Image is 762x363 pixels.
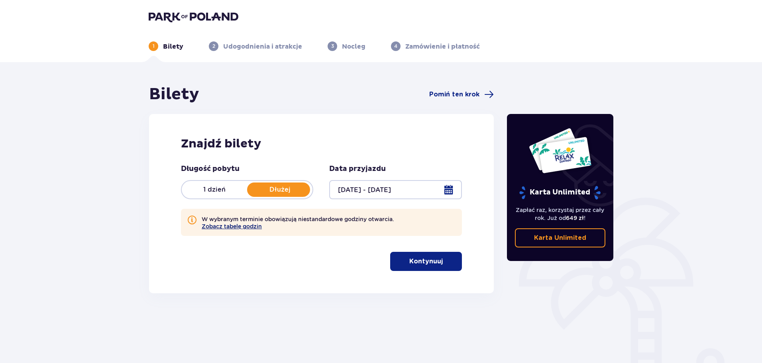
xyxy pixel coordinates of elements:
[182,185,247,194] p: 1 dzień
[515,206,606,222] p: Zapłać raz, korzystaj przez cały rok. Już od !
[181,136,462,151] h2: Znajdź bilety
[149,11,238,22] img: Park of Poland logo
[394,43,397,50] p: 4
[566,215,584,221] span: 649 zł
[202,215,394,230] p: W wybranym terminie obowiązują niestandardowe godziny otwarcia.
[429,90,479,99] span: Pomiń ten krok
[342,42,365,51] p: Nocleg
[518,186,601,200] p: Karta Unlimited
[331,43,334,50] p: 3
[149,84,199,104] h1: Bilety
[515,228,606,247] a: Karta Unlimited
[212,43,215,50] p: 2
[429,90,494,99] a: Pomiń ten krok
[390,252,462,271] button: Kontynuuj
[163,42,183,51] p: Bilety
[223,42,302,51] p: Udogodnienia i atrakcje
[534,233,586,242] p: Karta Unlimited
[247,185,312,194] p: Dłużej
[153,43,155,50] p: 1
[202,223,262,230] button: Zobacz tabelę godzin
[405,42,480,51] p: Zamówienie i płatność
[329,164,386,174] p: Data przyjazdu
[409,257,443,266] p: Kontynuuj
[181,164,240,174] p: Długość pobytu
